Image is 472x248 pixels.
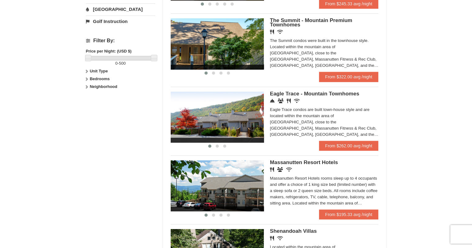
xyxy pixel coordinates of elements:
[270,99,275,103] i: Concierge Desk
[270,38,379,69] div: The Summit condos were built in the townhouse style. Located within the mountain area of [GEOGRAP...
[270,107,379,138] div: Eagle Trace condos are built town-house style and are located within the mountain area of [GEOGRA...
[286,167,292,172] i: Wireless Internet (free)
[278,99,284,103] i: Conference Facilities
[270,91,359,97] span: Eagle Trace - Mountain Townhomes
[270,175,379,206] div: Massanutten Resort Hotels rooms sleep up to 4 occupants and offer a choice of 1 king size bed (li...
[119,61,126,66] span: 500
[270,30,274,34] i: Restaurant
[86,38,155,44] h4: Filter By:
[277,167,283,172] i: Banquet Facilities
[90,69,108,73] strong: Unit Type
[86,60,155,67] label: -
[277,236,283,241] i: Wireless Internet (free)
[115,61,118,66] span: 0
[270,17,352,28] span: The Summit - Mountain Premium Townhomes
[90,84,117,89] strong: Neighborhood
[86,3,155,15] a: [GEOGRAPHIC_DATA]
[287,99,291,103] i: Restaurant
[90,76,110,81] strong: Bedrooms
[319,72,379,82] a: From $322.00 avg /night
[319,141,379,151] a: From $262.00 avg /night
[270,159,338,165] span: Massanutten Resort Hotels
[270,236,274,241] i: Restaurant
[294,99,300,103] i: Wireless Internet (free)
[319,209,379,219] a: From $195.33 avg /night
[270,167,274,172] i: Restaurant
[86,16,155,27] a: Golf Instruction
[270,228,317,234] span: Shenandoah Villas
[277,30,283,34] i: Wireless Internet (free)
[86,49,132,53] strong: Price per Night: (USD $)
